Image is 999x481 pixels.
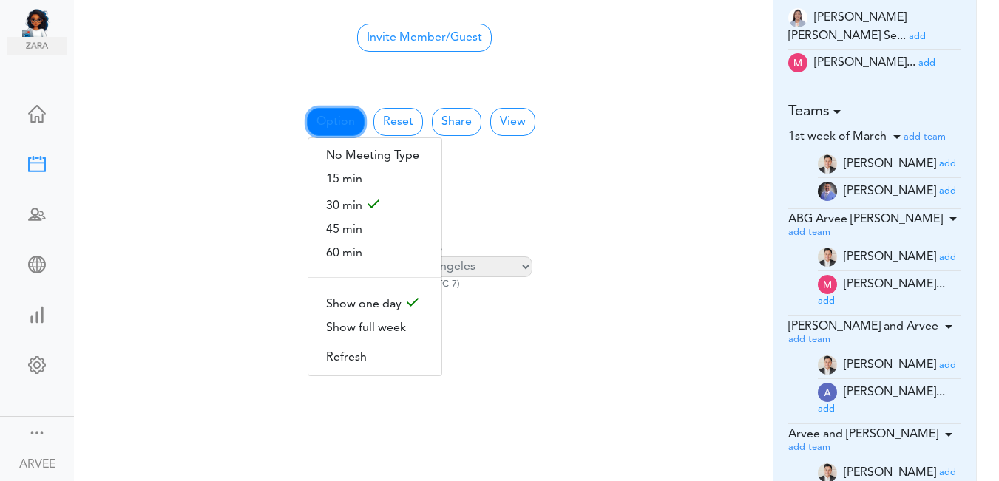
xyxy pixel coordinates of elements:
[844,251,936,263] span: [PERSON_NAME]
[844,279,945,290] span: [PERSON_NAME]...
[490,108,535,136] button: View
[788,228,830,237] small: add team
[939,159,956,168] small: add
[844,359,936,371] span: [PERSON_NAME]
[939,466,956,478] a: add
[818,352,962,379] li: a.flores@unified-accounting.com
[788,4,962,50] li: Tax Manager (mc.servinas@unified-accounting.com)
[22,7,67,37] img: Unified Global - Powered by TEAMCAL AI
[788,226,830,238] a: add team
[909,30,926,42] a: add
[818,248,837,267] img: Z
[844,466,936,478] span: [PERSON_NAME]
[7,356,67,371] div: Change Settings
[788,333,830,345] a: add team
[308,191,441,218] span: 30 min
[844,157,936,169] span: [PERSON_NAME]
[788,214,943,225] span: ABG Arvee [PERSON_NAME]
[904,132,946,142] small: add team
[939,185,956,197] a: add
[7,306,67,321] div: View Insights
[308,144,441,168] a: No Meeting Type
[788,443,830,452] small: add team
[818,244,962,271] li: a.flores@unified-accounting.com
[904,131,946,143] a: add team
[788,131,887,143] span: 1st week of March
[19,456,55,474] div: ARVEE
[788,429,938,440] span: Arvee and [PERSON_NAME]
[788,8,807,27] img: tYClh565bsNRV2DOQ8zUDWWPrkmSsbOKg5xJDCoDKG2XlEZmCEccTQ7zEOPYImp7PCOAf7r2cjy7pCrRzzhJpJUo4c9mYcQ0F...
[788,50,962,77] li: Tax Supervisor (ma.dacuma@unified-accounting.com)
[818,178,962,205] li: rigel@unified-accounting.com
[909,32,926,41] small: add
[308,242,441,265] span: 60 min
[818,379,962,420] li: a.banaga@unified-accounting.com
[7,205,67,220] div: Schedule Team Meeting
[308,316,441,340] span: Show full week
[818,404,835,414] small: add
[939,186,956,196] small: add
[814,57,915,69] span: [PERSON_NAME]...
[818,182,837,201] img: Z
[1,446,72,480] a: ARVEE
[7,105,67,120] div: Home
[818,154,837,174] img: Z
[7,349,67,384] a: Change Settings
[818,355,837,375] img: Z
[939,468,956,477] small: add
[788,335,830,344] small: add team
[7,155,67,170] div: Create Meeting
[7,256,67,270] div: Share Meeting Link
[818,271,962,312] li: ma.dacuma@unified-accounting.com
[308,290,441,316] span: Show one day
[307,108,365,136] button: Option
[939,361,956,370] small: add
[373,108,423,136] button: Reset
[918,57,935,69] a: add
[939,157,956,169] a: add
[28,424,46,439] div: Show menu and text
[308,137,442,376] div: Option
[818,383,837,402] img: E70kTnhEtDRAIGhEjAgBAJGBAiAQNCJGBAiAQMCJGAASESMCBEAgaESMCAEAkYECIBA0IkYECIBAwIkYABIRIwIEQCBoRIwIA...
[788,441,830,453] a: add team
[844,386,945,398] span: [PERSON_NAME]...
[939,359,956,371] a: add
[818,296,835,306] small: add
[939,251,956,263] a: add
[308,218,441,242] span: 45 min
[818,403,835,415] a: add
[432,108,481,136] a: Share
[788,103,962,120] h5: Teams
[7,37,67,55] img: zara.png
[818,275,837,294] img: zKsWRAxI9YUAAAAASUVORK5CYII=
[939,253,956,262] small: add
[788,53,807,72] img: zKsWRAxI9YUAAAAASUVORK5CYII=
[788,12,907,42] span: [PERSON_NAME] [PERSON_NAME] Se...
[28,424,46,445] a: Change side menu
[788,321,938,332] span: [PERSON_NAME] and Arvee
[844,185,936,197] span: [PERSON_NAME]
[308,346,441,369] span: Refresh
[357,24,492,52] span: Invite Member/Guest to join your Group Free Time Calendar
[308,168,441,191] span: 15 min
[818,295,835,307] a: add
[918,58,935,68] small: add
[818,151,962,178] li: a.flores@unified-accounting.com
